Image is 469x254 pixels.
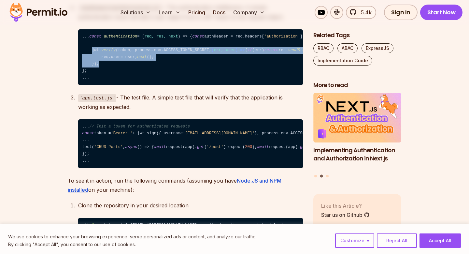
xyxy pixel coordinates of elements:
[89,124,190,129] span: // Init a token for authenticated requests
[264,48,278,52] span: return
[154,48,161,52] span: env
[335,233,374,248] button: Customize
[313,93,401,171] li: 2 of 3
[248,48,252,52] span: if
[78,29,303,85] code: ... = ( ) => { authHeader = req. [ ]; token = authHeader && authHeader. ( )[ ]; (token == ) res. ...
[288,48,312,52] span: sendStatus
[78,94,116,102] code: app.test.js
[111,131,132,136] span: 'Bearer '
[78,218,303,233] code: git -b tutorial [EMAIL_ADDRESS][DOMAIN_NAME]:permitio/permit-express-tutorial.git
[8,241,256,248] p: By clicking "Accept All", you consent to our use of cookies.
[420,5,463,20] a: Start Now
[257,145,269,149] span: await
[7,1,70,23] img: Permit logo
[154,145,166,149] span: await
[337,43,358,53] a: ABAC
[321,202,370,210] p: Like this Article?
[101,48,116,52] span: verify
[163,48,209,52] span: ACCESS_TOKEN_SECRET
[210,6,228,19] a: Docs
[326,175,329,177] button: Go to slide 3
[207,145,223,149] span: '/post'
[118,6,153,19] button: Solutions
[300,145,307,149] span: get
[231,6,267,19] button: Company
[245,145,252,149] span: 200
[89,223,101,228] span: clone
[357,8,372,16] span: 5.4k
[362,43,393,53] a: ExpressJS
[320,175,323,178] button: Go to slide 2
[111,55,120,59] span: user
[78,93,303,112] p: - The test file. A simple test file that will verify that the application is working as expected.
[78,201,303,210] p: Clone the repository in your desired location
[313,81,401,89] h2: More to read
[185,131,254,136] span: [EMAIL_ADDRESS][DOMAIN_NAME]'
[137,55,147,59] span: next
[78,119,303,169] code: ... token = + jwt.sign({ username: }, process.env.ACCESS_TOKEN_SECRET, { expiresIn: }); ... test(...
[313,93,401,171] a: Implementing Authentication and Authorization in Next.jsImplementing Authentication and Authoriza...
[321,211,370,219] a: Star us on Github
[144,34,178,39] span: req, res, next
[8,233,256,241] p: We use cookies to enhance your browsing experience, serve personalized ads or content, and analyz...
[313,146,401,163] h3: Implementing Authentication and Authorization in Next.js
[82,131,94,136] span: const
[197,145,204,149] span: get
[211,48,245,52] span: ( ) =>
[313,93,401,179] div: Posts
[419,233,461,248] button: Accept All
[125,145,137,149] span: async
[68,176,303,194] p: To see it in action, run the following commands (assuming you have on your machine):
[313,56,372,66] a: Implementation Guide
[384,5,418,20] a: Sign In
[186,6,208,19] a: Pricing
[264,34,300,39] span: 'authorization'
[245,34,262,39] span: headers
[313,93,401,143] img: Implementing Authentication and Authorization in Next.js
[346,6,376,19] a: 5.4k
[192,34,204,39] span: const
[377,233,417,248] button: Reject All
[314,175,317,177] button: Go to slide 1
[89,34,101,39] span: const
[156,6,183,19] button: Learn
[214,48,235,52] span: err, user
[313,43,334,53] a: RBAC
[313,31,401,39] h2: Related Tags
[104,34,137,39] span: authentication
[94,145,123,149] span: 'CRUD Posts'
